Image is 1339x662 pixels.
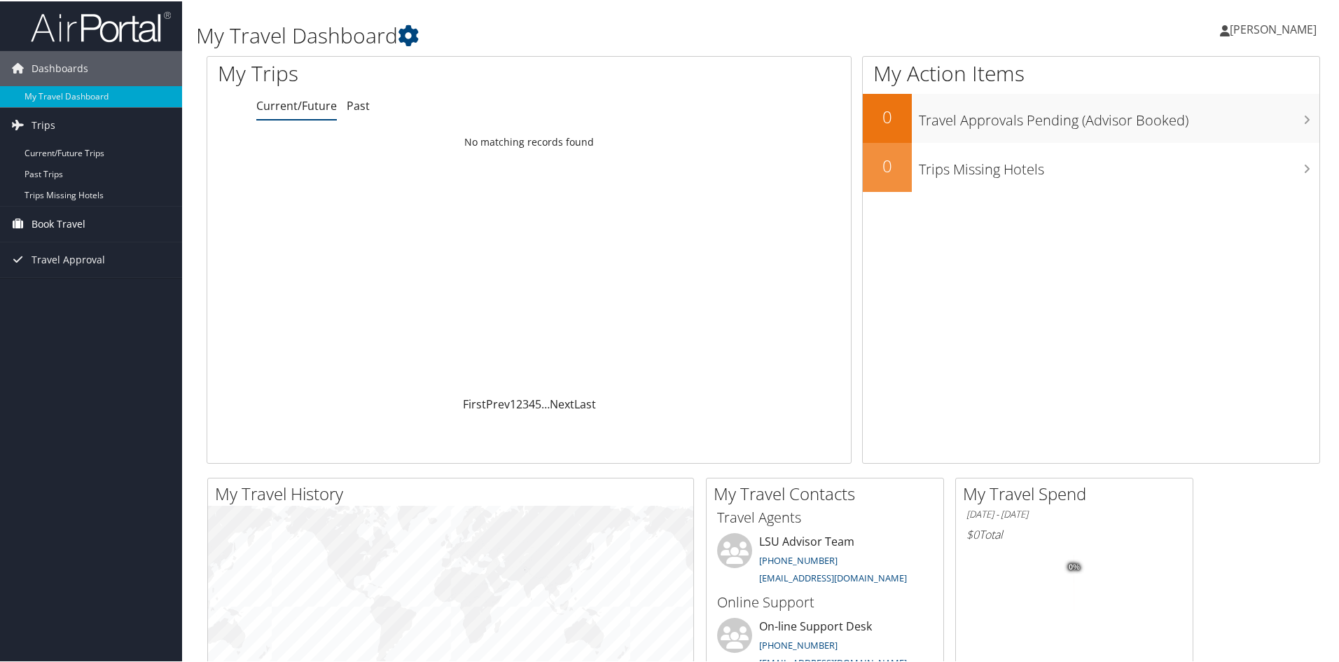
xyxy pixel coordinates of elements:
[218,57,572,87] h1: My Trips
[32,106,55,142] span: Trips
[966,506,1182,520] h6: [DATE] - [DATE]
[717,506,933,526] h3: Travel Agents
[863,104,912,127] h2: 0
[32,50,88,85] span: Dashboards
[710,532,940,589] li: LSU Advisor Team
[863,142,1319,191] a: 0Trips Missing Hotels
[759,553,838,565] a: [PHONE_NUMBER]
[347,97,370,112] a: Past
[966,525,979,541] span: $0
[1220,7,1331,49] a: [PERSON_NAME]
[1069,562,1080,570] tspan: 0%
[759,570,907,583] a: [EMAIL_ADDRESS][DOMAIN_NAME]
[535,395,541,411] a: 5
[516,395,522,411] a: 2
[863,57,1319,87] h1: My Action Items
[215,481,693,504] h2: My Travel History
[717,591,933,611] h3: Online Support
[529,395,535,411] a: 4
[510,395,516,411] a: 1
[486,395,510,411] a: Prev
[196,20,952,49] h1: My Travel Dashboard
[714,481,943,504] h2: My Travel Contacts
[1230,20,1317,36] span: [PERSON_NAME]
[550,395,574,411] a: Next
[919,151,1319,178] h3: Trips Missing Hotels
[963,481,1193,504] h2: My Travel Spend
[863,92,1319,142] a: 0Travel Approvals Pending (Advisor Booked)
[256,97,337,112] a: Current/Future
[522,395,529,411] a: 3
[463,395,486,411] a: First
[207,128,851,153] td: No matching records found
[574,395,596,411] a: Last
[31,9,171,42] img: airportal-logo.png
[541,395,550,411] span: …
[966,525,1182,541] h6: Total
[32,241,105,276] span: Travel Approval
[759,637,838,650] a: [PHONE_NUMBER]
[863,153,912,177] h2: 0
[919,102,1319,129] h3: Travel Approvals Pending (Advisor Booked)
[32,205,85,240] span: Book Travel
